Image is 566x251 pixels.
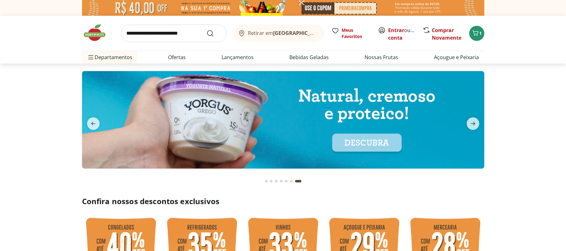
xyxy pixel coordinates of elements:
a: Entrar [388,27,404,34]
button: Retirar em[GEOGRAPHIC_DATA]/[GEOGRAPHIC_DATA] [234,25,324,42]
span: Retirar em [248,30,317,36]
a: Criar conta [388,27,423,41]
button: previous [82,117,105,130]
a: Comprar Novamente [432,27,461,41]
button: Current page from fs-carousel [294,174,303,189]
img: yorgus [82,71,484,169]
a: Ofertas [168,53,186,61]
a: Lançamentos [222,53,254,61]
a: Bebidas Geladas [289,53,329,61]
button: Go to page 3 from fs-carousel [274,174,279,189]
span: ou [388,26,416,42]
button: Go to page 1 from fs-carousel [264,174,269,189]
img: Hortifruti [82,23,113,42]
span: Meus Favoritos [342,27,371,40]
h2: Confira nossos descontos exclusivos [82,196,484,206]
a: Nossas Frutas [365,53,398,61]
input: search [121,25,227,42]
button: Menu [87,50,95,65]
button: Submit Search [206,30,222,37]
span: 1 [479,30,482,36]
b: [GEOGRAPHIC_DATA]/[GEOGRAPHIC_DATA] [273,30,379,36]
button: Go to page 2 from fs-carousel [269,174,274,189]
button: next [462,117,484,130]
a: Açougue e Peixaria [434,53,479,61]
button: Carrinho [469,26,484,41]
a: Meus Favoritos [332,27,371,40]
button: Go to page 5 from fs-carousel [284,174,289,189]
button: Go to page 6 from fs-carousel [289,174,294,189]
button: Go to page 4 from fs-carousel [279,174,284,189]
span: Departamentos [87,50,132,65]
